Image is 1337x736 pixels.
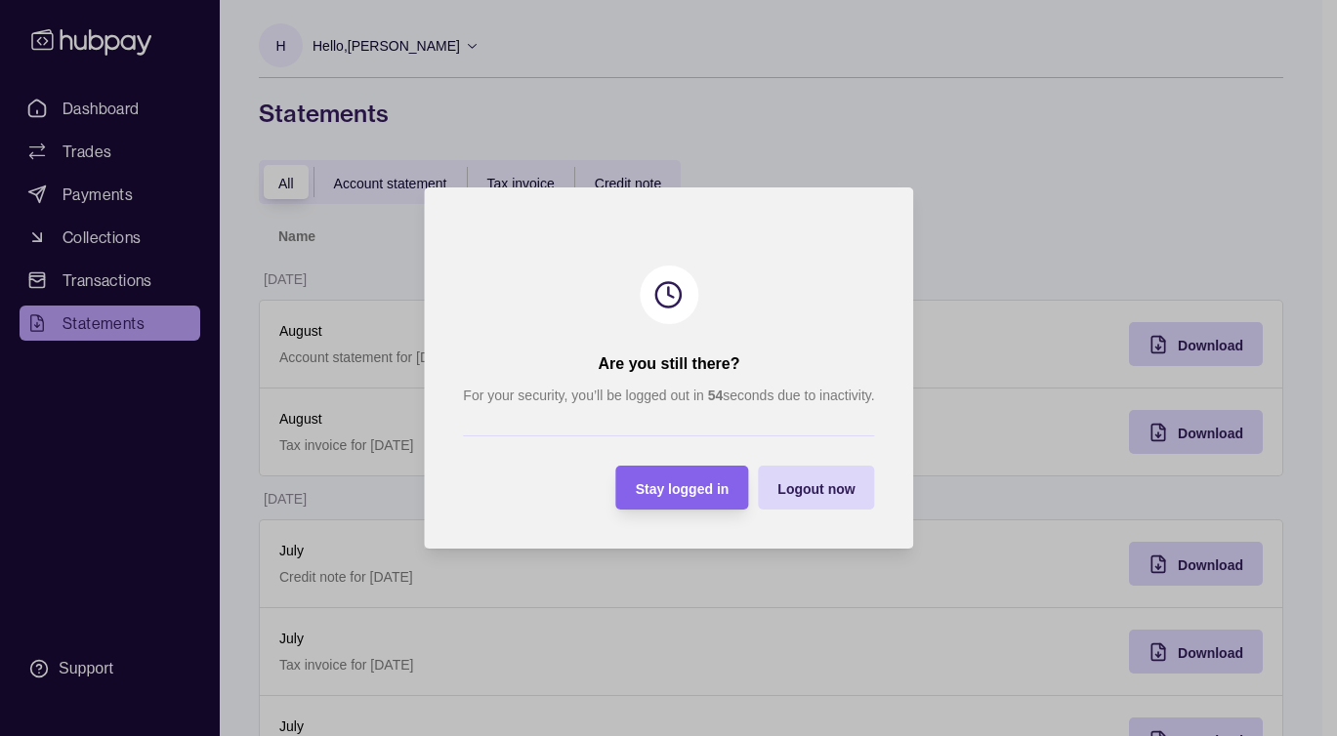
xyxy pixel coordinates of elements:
button: Stay logged in [615,466,748,510]
p: For your security, you’ll be logged out in seconds due to inactivity. [463,385,874,406]
span: Logout now [777,481,855,497]
strong: 54 [707,388,723,403]
h2: Are you still there? [598,353,739,375]
span: Stay logged in [635,481,729,497]
button: Logout now [758,466,874,510]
